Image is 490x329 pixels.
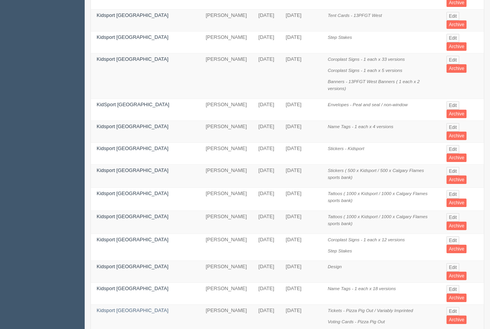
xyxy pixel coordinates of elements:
a: Edit [447,167,459,175]
td: [DATE] [253,283,280,305]
td: [DATE] [280,32,322,53]
td: [DATE] [253,261,280,283]
a: Kidsport [GEOGRAPHIC_DATA] [97,12,169,18]
td: [DATE] [280,210,322,234]
i: Stickers - Kidsport [328,146,364,151]
td: [DATE] [253,210,280,234]
td: [DATE] [253,234,280,261]
a: Edit [447,145,459,154]
td: [PERSON_NAME] [200,120,253,142]
a: Archive [447,199,467,207]
td: [DATE] [280,283,322,305]
a: Archive [447,42,467,51]
td: [DATE] [280,53,322,99]
td: [DATE] [253,164,280,187]
td: [DATE] [253,120,280,142]
td: [DATE] [280,10,322,32]
i: Tattoos ( 1000 x Kidsport / 1000 x Calgary Flames sports bank) [328,214,427,226]
a: Archive [447,316,467,324]
a: Archive [447,294,467,302]
a: Edit [447,56,459,64]
td: [PERSON_NAME] [200,261,253,283]
a: Archive [447,154,467,162]
td: [DATE] [280,261,322,283]
a: Archive [447,272,467,280]
a: Archive [447,132,467,140]
td: [PERSON_NAME] [200,210,253,234]
a: Archive [447,64,467,73]
i: Coroplast Signs - 1 each x 5 versions [328,68,402,73]
td: [DATE] [253,53,280,99]
a: Kidsport [GEOGRAPHIC_DATA] [97,124,169,129]
i: Envelopes - Peal and seal / non-window [328,102,408,107]
a: Archive [447,110,467,118]
td: [DATE] [253,187,280,210]
i: Name Tags - 1 each x 4 versions [328,124,393,129]
td: [PERSON_NAME] [200,187,253,210]
a: Kidsport [GEOGRAPHIC_DATA] [97,56,169,62]
td: [DATE] [280,187,322,210]
td: [DATE] [280,99,322,120]
i: Step Stakes [328,35,352,40]
a: Edit [447,213,459,222]
a: KidSport [GEOGRAPHIC_DATA] [97,102,169,107]
td: [PERSON_NAME] [200,53,253,99]
i: Tickets - Pizza Pig Out / Variably Imprinted [328,308,413,313]
a: Kidsport [GEOGRAPHIC_DATA] [97,237,169,242]
i: Tattoos ( 1000 x Kidsport / 1000 x Calgary Flames sports bank) [328,191,427,203]
a: Edit [447,190,459,199]
a: Edit [447,123,459,132]
td: [PERSON_NAME] [200,142,253,164]
a: Kidsport [GEOGRAPHIC_DATA] [97,167,169,173]
a: Archive [447,175,467,184]
td: [DATE] [253,10,280,32]
a: Kidsport [GEOGRAPHIC_DATA] [97,190,169,196]
a: Kidsport [GEOGRAPHIC_DATA] [97,214,169,219]
a: Archive [447,20,467,29]
a: Edit [447,263,459,272]
a: Edit [447,307,459,316]
a: Edit [447,12,459,20]
i: Banners - 13PFGT West Banners ( 1 each x 2 versions) [328,79,420,91]
i: Design [328,264,341,269]
i: Step Stakes [328,248,352,253]
td: [DATE] [280,234,322,261]
i: Tent Cards - 13PFGT West [328,13,382,18]
i: Name Tags - 1 each x 18 versions [328,286,396,291]
a: Kidsport [GEOGRAPHIC_DATA] [97,145,169,151]
a: Archive [447,222,467,230]
a: Edit [447,101,459,110]
a: Edit [447,285,459,294]
i: Coroplast Signs - 1 each x 33 versions [328,57,405,62]
td: [PERSON_NAME] [200,10,253,32]
td: [DATE] [280,142,322,164]
a: Kidsport [GEOGRAPHIC_DATA] [97,34,169,40]
td: [PERSON_NAME] [200,164,253,187]
a: Edit [447,236,459,245]
td: [DATE] [253,142,280,164]
a: Kidsport [GEOGRAPHIC_DATA] [97,264,169,269]
i: Voting Cards - Pizza Pig Out [328,319,385,324]
td: [PERSON_NAME] [200,99,253,120]
td: [DATE] [280,120,322,142]
i: Stickers ( 500 x Kidsport / 500 x Calgary Flames sports bank) [328,168,424,180]
td: [DATE] [280,164,322,187]
i: Coroplast Signs - 1 each x 12 versions [328,237,405,242]
a: Kidsport [GEOGRAPHIC_DATA] [97,286,169,291]
td: [DATE] [253,99,280,120]
a: Edit [447,34,459,42]
td: [PERSON_NAME] [200,32,253,53]
td: [DATE] [253,32,280,53]
td: [PERSON_NAME] [200,234,253,261]
a: Kidsport [GEOGRAPHIC_DATA] [97,307,169,313]
td: [PERSON_NAME] [200,283,253,305]
a: Archive [447,245,467,253]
